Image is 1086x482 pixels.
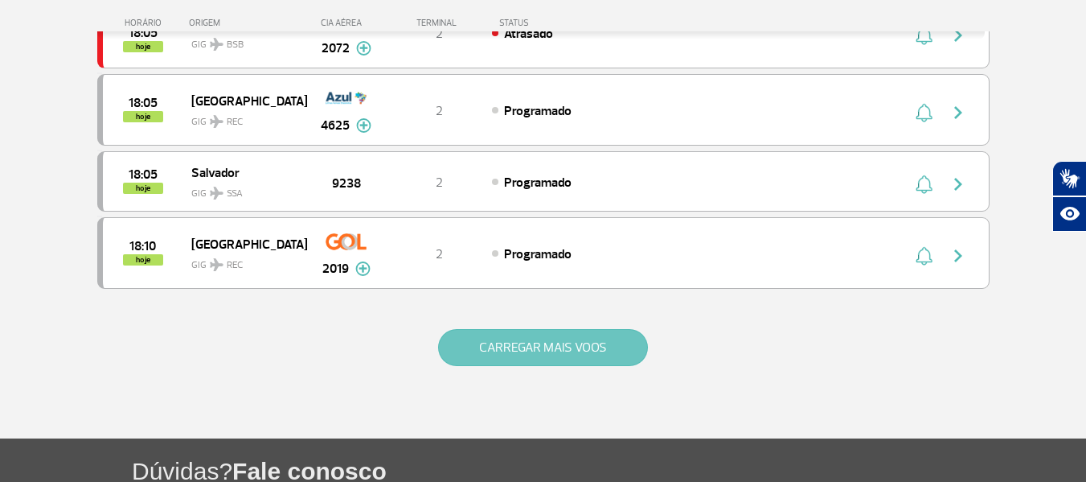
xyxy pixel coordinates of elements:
span: SSA [227,187,243,201]
span: 2 [436,103,443,119]
div: ORIGEM [189,18,306,28]
span: 2019 [322,259,349,278]
div: Plugin de acessibilidade da Hand Talk. [1052,161,1086,232]
span: Salvador [191,162,294,183]
img: seta-direita-painel-voo.svg [949,175,968,194]
span: 2072 [322,39,350,58]
span: 2 [436,175,443,191]
span: REC [227,115,243,130]
span: [GEOGRAPHIC_DATA] [191,233,294,254]
div: STATUS [491,18,622,28]
span: 2025-09-30 18:05:00 [129,97,158,109]
span: 2 [436,246,443,262]
span: 2 [436,26,443,42]
img: mais-info-painel-voo.svg [356,118,371,133]
button: Abrir recursos assistivos. [1052,196,1086,232]
span: Programado [504,103,572,119]
div: CIA AÉREA [306,18,387,28]
img: destiny_airplane.svg [210,38,223,51]
span: hoje [123,183,163,194]
span: 2025-09-30 18:10:00 [129,241,156,252]
span: GIG [191,106,294,130]
span: [GEOGRAPHIC_DATA] [191,90,294,111]
img: sino-painel-voo.svg [916,103,932,122]
img: destiny_airplane.svg [210,258,223,271]
span: Programado [504,246,572,262]
span: hoje [123,41,163,52]
span: Atrasado [504,26,553,42]
span: GIG [191,178,294,201]
span: Programado [504,175,572,191]
span: BSB [227,38,244,52]
img: mais-info-painel-voo.svg [356,41,371,56]
img: seta-direita-painel-voo.svg [949,103,968,122]
span: 9238 [332,174,361,193]
div: TERMINAL [387,18,491,28]
img: sino-painel-voo.svg [916,246,932,266]
button: CARREGAR MAIS VOOS [438,329,648,366]
img: seta-direita-painel-voo.svg [949,246,968,266]
img: mais-info-painel-voo.svg [355,262,371,276]
span: 2025-09-30 18:05:00 [129,169,158,180]
span: GIG [191,29,294,52]
span: hoje [123,111,163,122]
img: destiny_airplane.svg [210,115,223,128]
img: destiny_airplane.svg [210,187,223,200]
span: REC [227,258,243,273]
div: HORÁRIO [102,18,190,28]
span: GIG [191,249,294,273]
span: hoje [123,254,163,266]
img: sino-painel-voo.svg [916,175,932,194]
button: Abrir tradutor de língua de sinais. [1052,161,1086,196]
span: 4625 [321,116,350,135]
